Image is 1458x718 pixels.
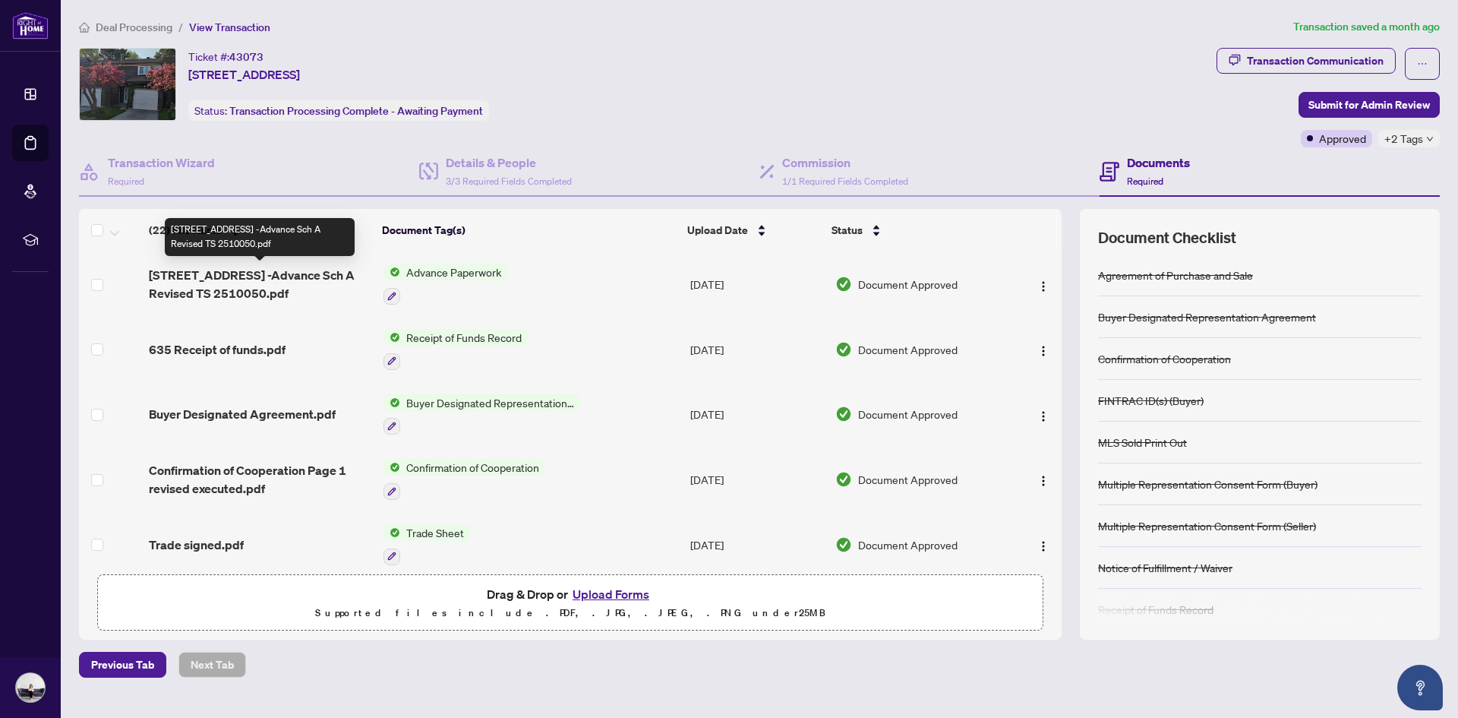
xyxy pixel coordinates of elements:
button: Transaction Communication [1217,48,1396,74]
td: [DATE] [684,447,829,512]
div: Ticket #: [188,48,264,65]
img: Document Status [835,406,852,422]
th: Upload Date [681,209,825,251]
span: 3/3 Required Fields Completed [446,176,572,187]
button: Next Tab [178,652,246,678]
div: Multiple Representation Consent Form (Buyer) [1098,476,1318,492]
span: 1/1 Required Fields Completed [782,176,908,187]
button: Logo [1031,402,1056,426]
img: Logo [1037,475,1049,487]
span: Document Approved [858,341,958,358]
button: Previous Tab [79,652,166,678]
span: Previous Tab [91,653,154,677]
span: Buyer Designated Representation Agreement [400,394,580,411]
img: Document Status [835,536,852,553]
img: Document Status [835,341,852,358]
span: Required [1127,176,1163,187]
span: Upload Date [687,222,748,239]
img: Status Icon [383,394,400,411]
span: Approved [1319,130,1366,147]
h4: Details & People [446,153,572,172]
h4: Transaction Wizard [108,153,215,172]
img: Status Icon [383,264,400,280]
span: Drag & Drop orUpload FormsSupported files include .PDF, .JPG, .JPEG, .PNG under25MB [98,575,1043,631]
th: (22) File Name [143,209,377,251]
h4: Documents [1127,153,1190,172]
span: Confirmation of Cooperation [400,459,545,476]
div: Agreement of Purchase and Sale [1098,267,1253,283]
span: 635 Receipt of funds.pdf [149,340,286,359]
span: Buyer Designated Agreement.pdf [149,405,336,423]
span: +2 Tags [1384,130,1423,147]
div: Multiple Representation Consent Form (Seller) [1098,517,1316,534]
span: [STREET_ADDRESS] [188,65,300,84]
button: Status IconTrade Sheet [383,524,470,565]
span: ellipsis [1417,59,1428,69]
div: Buyer Designated Representation Agreement [1098,308,1316,325]
span: Document Approved [858,536,958,553]
img: logo [12,11,49,40]
span: [STREET_ADDRESS] -Advance Sch A Revised TS 2510050.pdf [149,266,371,302]
button: Open asap [1397,665,1443,710]
span: Transaction Processing Complete - Awaiting Payment [229,104,483,118]
span: Status [832,222,863,239]
img: Logo [1037,540,1049,552]
button: Status IconReceipt of Funds Record [383,329,528,370]
p: Supported files include .PDF, .JPG, .JPEG, .PNG under 25 MB [107,604,1034,622]
button: Status IconAdvance Paperwork [383,264,507,305]
button: Upload Forms [568,584,654,604]
span: Trade Sheet [400,524,470,541]
span: Deal Processing [96,21,172,34]
article: Transaction saved a month ago [1293,18,1440,36]
span: Document Checklist [1098,227,1236,248]
span: Document Approved [858,471,958,488]
button: Submit for Admin Review [1299,92,1440,118]
span: Drag & Drop or [487,584,654,604]
li: / [178,18,183,36]
img: Document Status [835,276,852,293]
span: (22) File Name [149,222,222,239]
td: [DATE] [684,382,829,448]
span: Required [108,176,144,187]
img: Status Icon [383,524,400,541]
img: Logo [1037,345,1049,357]
div: MLS Sold Print Out [1098,434,1187,451]
button: Logo [1031,533,1056,557]
button: Status IconBuyer Designated Representation Agreement [383,394,580,435]
div: Status: [188,100,489,121]
th: Document Tag(s) [376,209,681,251]
div: Transaction Communication [1247,49,1384,73]
img: IMG-N12147236_1.jpg [80,49,175,120]
span: Trade signed.pdf [149,536,244,554]
span: View Transaction [189,21,270,34]
span: 43073 [229,50,264,64]
td: [DATE] [684,512,829,577]
img: Status Icon [383,329,400,346]
button: Logo [1031,337,1056,362]
span: Document Approved [858,406,958,422]
span: Document Approved [858,276,958,293]
span: Submit for Admin Review [1308,93,1430,117]
div: Notice of Fulfillment / Waiver [1098,559,1232,576]
span: Confirmation of Cooperation Page 1 revised executed.pdf [149,461,371,498]
td: [DATE] [684,317,829,382]
img: Status Icon [383,459,400,476]
span: home [79,22,90,33]
button: Logo [1031,467,1056,492]
img: Document Status [835,471,852,488]
span: Receipt of Funds Record [400,329,528,346]
div: Confirmation of Cooperation [1098,350,1231,367]
img: Logo [1037,410,1049,422]
h4: Commission [782,153,908,172]
td: [DATE] [684,251,829,317]
div: [STREET_ADDRESS] -Advance Sch A Revised TS 2510050.pdf [165,218,355,256]
img: Profile Icon [16,673,45,702]
span: down [1426,135,1434,143]
th: Status [825,209,1006,251]
div: FINTRAC ID(s) (Buyer) [1098,392,1204,409]
button: Status IconConfirmation of Cooperation [383,459,545,500]
span: Advance Paperwork [400,264,507,280]
img: Logo [1037,280,1049,293]
button: Logo [1031,272,1056,296]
